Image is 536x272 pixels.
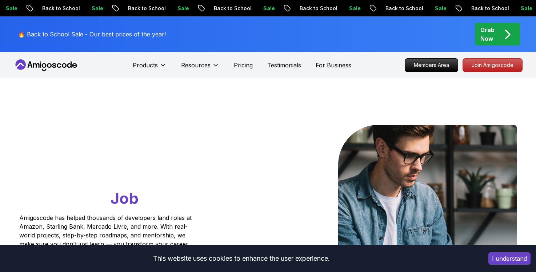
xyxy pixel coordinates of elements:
p: Sale [257,5,280,12]
p: Back to School [379,5,429,12]
p: Sale [171,5,195,12]
a: Members Area [405,58,458,72]
p: Sale [429,5,452,12]
button: Accept cookies [488,252,531,265]
a: Join Amigoscode [463,58,523,72]
p: Back to School [36,5,85,12]
h1: Go From Learning to Hired: Master Java, Spring Boot & Cloud Skills That Get You the [19,125,220,209]
a: Testimonials [267,61,301,70]
p: Amigoscode has helped thousands of developers land roles at Amazon, Starling Bank, Mercado Livre,... [19,213,194,248]
p: Resources [181,61,211,70]
p: Sale [343,5,366,12]
p: Sale [85,5,109,12]
div: This website uses cookies to enhance the user experience. [5,251,477,267]
p: Back to School [122,5,171,12]
a: For Business [316,61,351,70]
button: Products [133,61,167,75]
span: Job [111,189,139,208]
p: Grab Now [480,25,495,43]
a: Pricing [234,61,253,70]
button: Resources [181,61,219,75]
p: Members Area [405,59,458,72]
p: Products [133,61,158,70]
p: 🔥 Back to School Sale - Our best prices of the year! [18,30,166,39]
p: Back to School [208,5,257,12]
p: Back to School [293,5,343,12]
p: Back to School [465,5,515,12]
p: Join Amigoscode [463,59,522,72]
